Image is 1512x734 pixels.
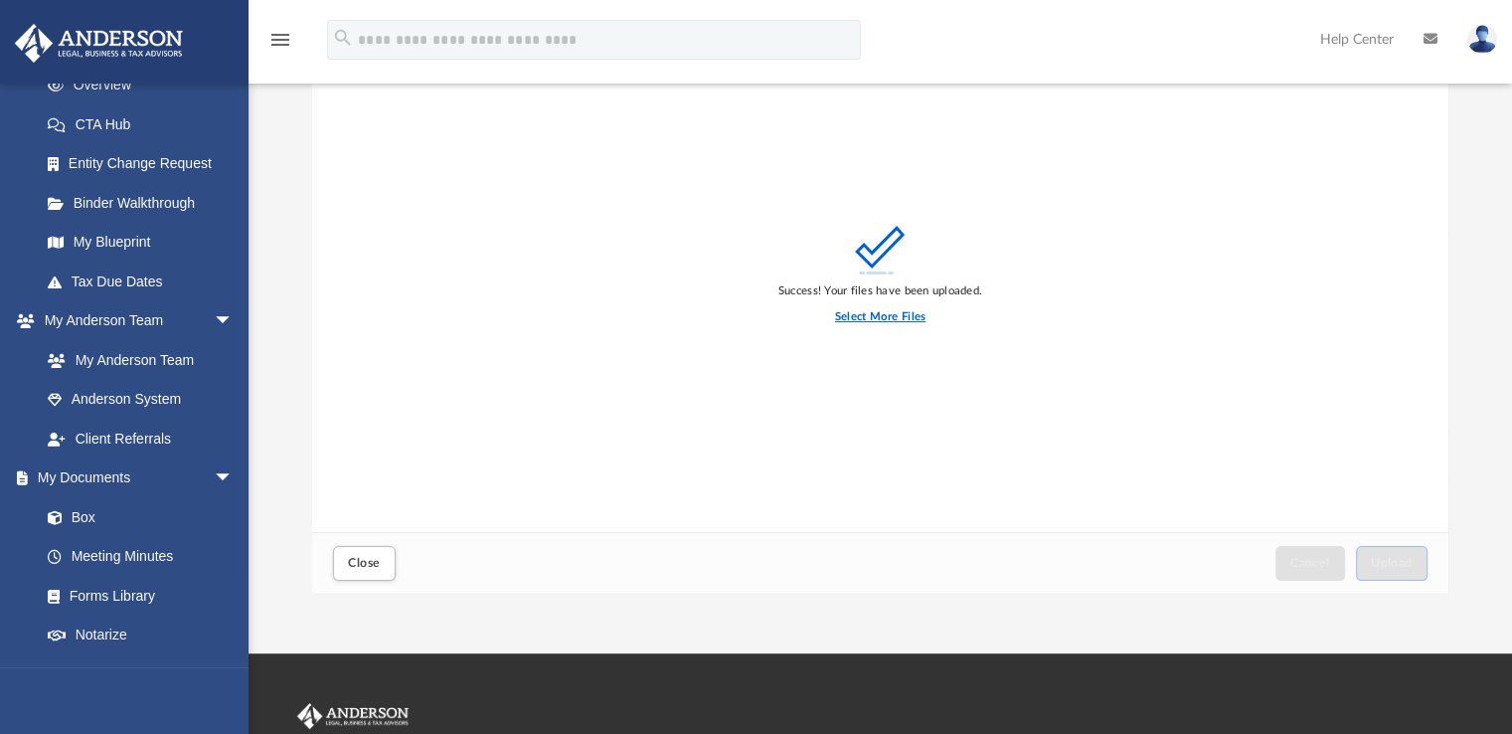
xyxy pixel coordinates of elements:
[9,24,189,63] img: Anderson Advisors Platinum Portal
[835,308,925,326] label: Select More Files
[1275,546,1345,581] button: Cancel
[14,301,253,341] a: My Anderson Teamarrow_drop_down
[268,28,292,52] i: menu
[332,27,354,49] i: search
[28,262,263,301] a: Tax Due Dates
[348,557,380,569] span: Close
[1290,557,1330,569] span: Cancel
[28,576,244,616] a: Forms Library
[293,703,413,729] img: Anderson Advisors Platinum Portal
[28,183,263,223] a: Binder Walkthrough
[28,497,244,537] a: Box
[28,616,253,655] a: Notarize
[28,144,263,184] a: Entity Change Request
[28,537,253,577] a: Meeting Minutes
[1371,557,1413,569] span: Upload
[1356,546,1428,581] button: Upload
[14,654,253,694] a: Online Learningarrow_drop_down
[14,459,253,498] a: My Documentsarrow_drop_down
[28,104,263,144] a: CTA Hub
[1467,25,1497,54] img: User Pic
[214,654,253,695] span: arrow_drop_down
[28,66,263,105] a: Overview
[333,546,395,581] button: Close
[778,282,982,300] div: Success! Your files have been uploaded.
[28,223,253,263] a: My Blueprint
[214,301,253,342] span: arrow_drop_down
[28,380,253,420] a: Anderson System
[312,28,1449,533] div: grid
[28,340,244,380] a: My Anderson Team
[268,38,292,52] a: menu
[28,419,253,459] a: Client Referrals
[214,459,253,499] span: arrow_drop_down
[312,28,1449,594] div: Upload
